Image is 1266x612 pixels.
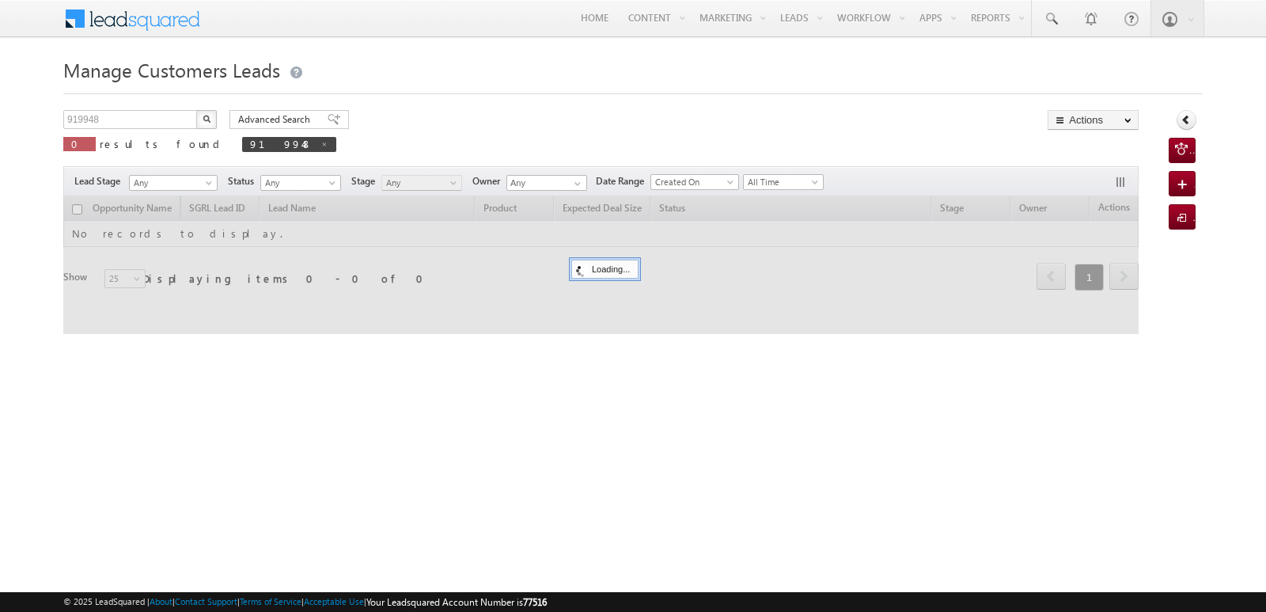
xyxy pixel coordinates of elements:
span: Status [228,174,260,188]
span: Owner [472,174,506,188]
a: About [150,596,172,606]
a: Any [381,175,462,191]
a: Any [260,175,341,191]
span: 77516 [523,596,547,608]
span: Any [261,176,336,190]
a: Terms of Service [240,596,301,606]
a: Acceptable Use [304,596,364,606]
button: Actions [1048,110,1139,130]
a: Any [129,175,218,191]
img: Search [203,115,210,123]
span: Manage Customers Leads [63,57,280,82]
a: Show All Items [566,176,586,192]
span: Any [382,176,457,190]
a: All Time [743,174,824,190]
a: Created On [650,174,739,190]
div: Loading... [571,260,639,279]
span: 0 [71,137,88,150]
span: Date Range [596,174,650,188]
span: Created On [651,175,733,189]
span: Any [130,176,212,190]
span: Stage [351,174,381,188]
span: Your Leadsquared Account Number is [366,596,547,608]
span: Lead Stage [74,174,127,188]
input: Type to Search [506,175,587,191]
span: Advanced Search [238,112,315,127]
span: © 2025 LeadSquared | | | | | [63,595,547,610]
span: 919948 [250,137,313,150]
span: All Time [744,175,819,189]
span: results found [100,137,226,150]
a: Contact Support [175,596,237,606]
